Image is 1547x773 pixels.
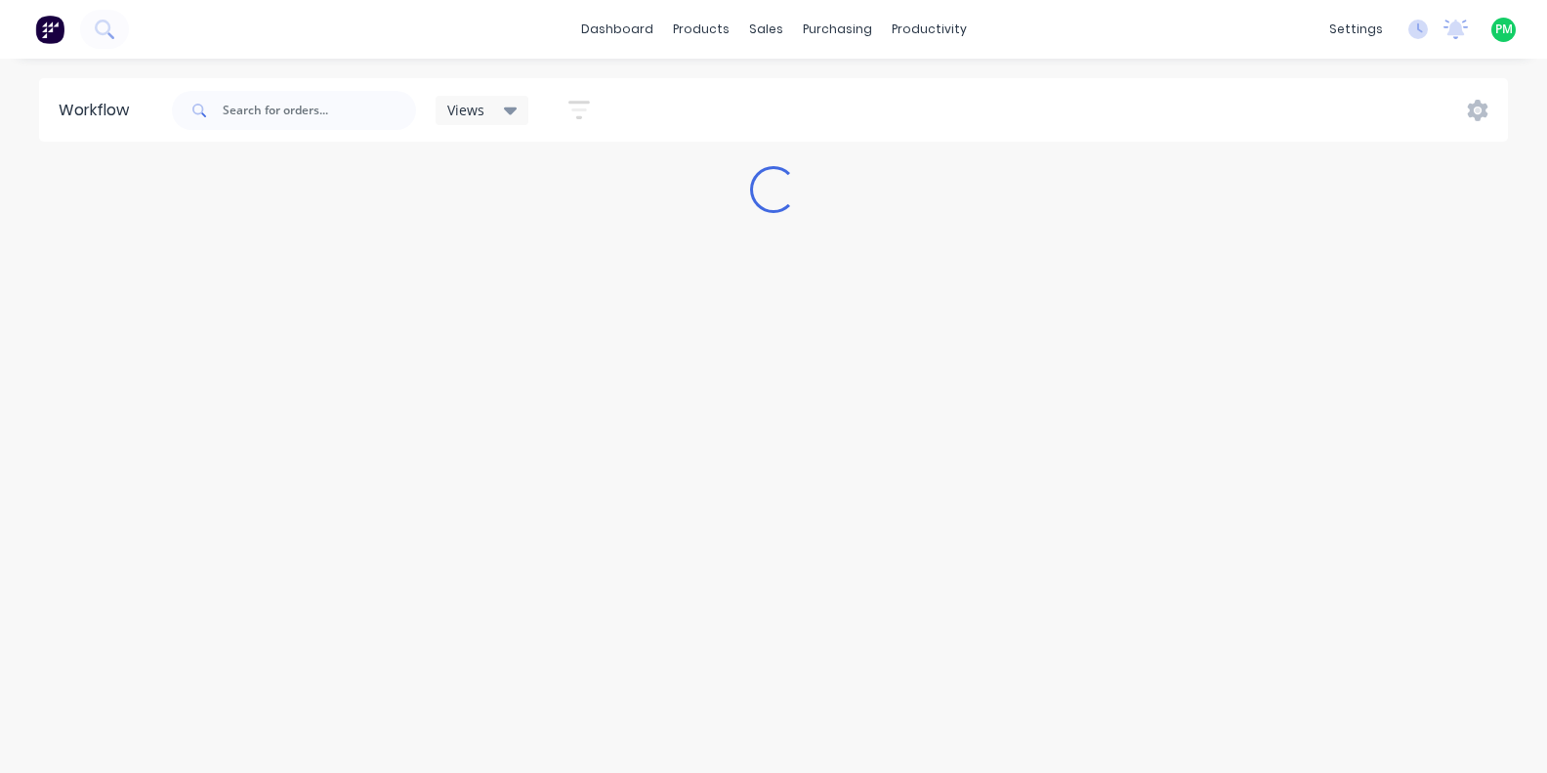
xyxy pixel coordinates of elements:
[35,15,64,44] img: Factory
[59,99,139,122] div: Workflow
[447,100,484,120] span: Views
[739,15,793,44] div: sales
[882,15,977,44] div: productivity
[793,15,882,44] div: purchasing
[571,15,663,44] a: dashboard
[1319,15,1393,44] div: settings
[663,15,739,44] div: products
[223,91,416,130] input: Search for orders...
[1495,21,1513,38] span: PM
